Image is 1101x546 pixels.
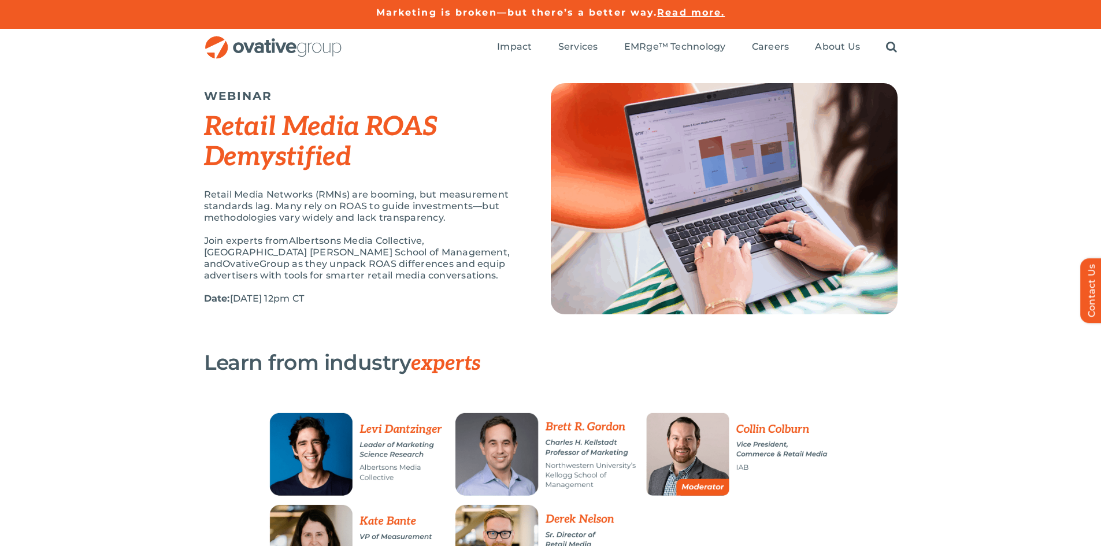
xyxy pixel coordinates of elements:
span: EMRge™ Technology [624,41,726,53]
a: Search [886,41,897,54]
a: Careers [752,41,789,54]
a: EMRge™ Technology [624,41,726,54]
span: About Us [815,41,860,53]
a: Marketing is broken—but there’s a better way. [376,7,658,18]
span: Impact [497,41,532,53]
p: [DATE] 12pm CT [204,293,522,304]
span: Services [558,41,598,53]
a: About Us [815,41,860,54]
span: Careers [752,41,789,53]
a: Impact [497,41,532,54]
img: Top Image (2) [551,83,898,314]
span: Group as they unpack ROAS differences and equip advertisers with tools for smarter retail media c... [204,258,506,281]
strong: Date: [204,293,230,304]
span: Ovative [223,258,260,269]
h3: Learn from industry [204,351,840,375]
span: Albertsons Media Collective, [GEOGRAPHIC_DATA] [PERSON_NAME] School of Management, and [204,235,510,269]
p: Join experts from [204,235,522,281]
span: experts [411,351,480,376]
a: Services [558,41,598,54]
p: Retail Media Networks (RMNs) are booming, but measurement standards lag. Many rely on ROAS to gui... [204,189,522,224]
a: Read more. [657,7,725,18]
em: Retail Media ROAS Demystified [204,111,438,173]
a: OG_Full_horizontal_RGB [204,35,343,46]
h5: WEBINAR [204,89,522,103]
nav: Menu [497,29,897,66]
